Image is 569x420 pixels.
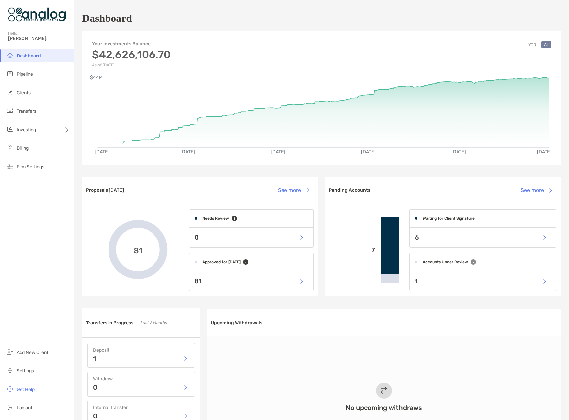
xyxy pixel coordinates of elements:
p: 1 [93,355,96,362]
span: Transfers [17,108,36,114]
img: transfers icon [6,107,14,115]
button: See more [515,183,557,198]
span: Clients [17,90,31,95]
h4: Accounts Under Review [423,260,468,264]
span: Get Help [17,387,35,392]
h3: Proposals [DATE] [86,187,124,193]
h4: Deposit [93,347,189,353]
p: 7 [330,246,375,254]
img: firm-settings icon [6,162,14,170]
img: investing icon [6,125,14,133]
img: settings icon [6,366,14,374]
span: Billing [17,145,29,151]
text: [DATE] [361,149,376,155]
span: Add New Client [17,350,48,355]
p: 0 [93,384,97,391]
p: As of [DATE] [92,63,171,67]
h3: No upcoming withdraws [346,404,422,412]
span: [PERSON_NAME]! [8,36,70,41]
h3: Pending Accounts [329,187,370,193]
span: Dashboard [17,53,41,58]
button: YTD [526,41,539,48]
p: 1 [415,277,418,285]
span: Pipeline [17,71,33,77]
p: 0 [93,413,97,419]
p: Last 2 Months [140,319,167,327]
text: [DATE] [538,149,552,155]
img: dashboard icon [6,51,14,59]
span: Investing [17,127,36,133]
h4: Waiting for Client Signature [423,216,475,221]
button: All [541,41,551,48]
h3: Transfers in Progress [86,320,133,325]
h1: Dashboard [82,12,132,24]
img: billing icon [6,144,14,152]
text: [DATE] [180,149,195,155]
span: Firm Settings [17,164,44,170]
h3: $42,626,106.70 [92,48,171,61]
text: [DATE] [452,149,467,155]
p: 81 [195,277,202,285]
span: Settings [17,368,34,374]
img: Zoe Logo [8,3,66,26]
button: See more [273,183,314,198]
h4: Needs Review [202,216,229,221]
h3: Upcoming Withdrawals [211,320,262,325]
h4: Your Investments Balance [92,41,171,47]
span: Log out [17,405,32,411]
img: add_new_client icon [6,348,14,356]
img: logout icon [6,403,14,411]
text: [DATE] [271,149,286,155]
h4: Internal Transfer [93,405,189,410]
img: get-help icon [6,385,14,393]
text: $44M [90,75,103,80]
img: clients icon [6,88,14,96]
h4: Withdraw [93,376,189,382]
p: 6 [415,233,419,242]
img: pipeline icon [6,70,14,78]
text: [DATE] [95,149,109,155]
h4: Approved for [DATE] [202,260,241,264]
span: 81 [134,245,143,254]
p: 0 [195,233,199,242]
